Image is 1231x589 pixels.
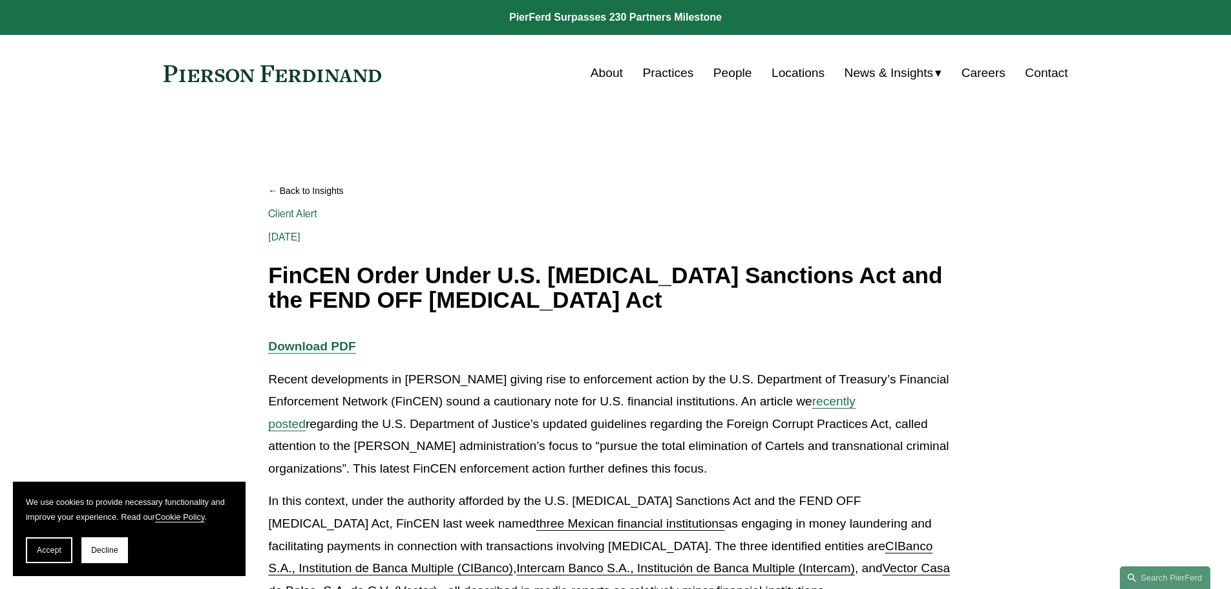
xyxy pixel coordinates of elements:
button: Accept [26,537,72,563]
button: Decline [81,537,128,563]
a: About [591,61,623,85]
a: Cookie Policy [155,512,205,522]
section: Cookie banner [13,482,246,576]
p: Recent developments in [PERSON_NAME] giving rise to enforcement action by the U.S. Department of ... [268,369,962,480]
a: Client Alert [268,208,317,220]
a: Careers [962,61,1005,85]
a: Search this site [1120,566,1210,589]
a: People [713,61,752,85]
a: Contact [1025,61,1068,85]
a: Locations [772,61,825,85]
a: three Mexican financial institutions [536,517,724,530]
a: folder dropdown [845,61,942,85]
span: Accept [37,546,61,555]
span: Decline [91,546,118,555]
a: Download PDF [268,339,355,353]
h1: FinCEN Order Under U.S. [MEDICAL_DATA] Sanctions Act and the FEND OFF [MEDICAL_DATA] Act [268,263,962,313]
p: We use cookies to provide necessary functionality and improve your experience. Read our . [26,495,233,524]
span: News & Insights [845,62,934,85]
a: Intercam Banco S.A., Institución de Banca Multiple (Intercam) [516,561,855,575]
span: [DATE] [268,231,300,243]
a: Back to Insights [268,180,962,202]
a: Practices [642,61,693,85]
a: recently posted [268,394,856,431]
